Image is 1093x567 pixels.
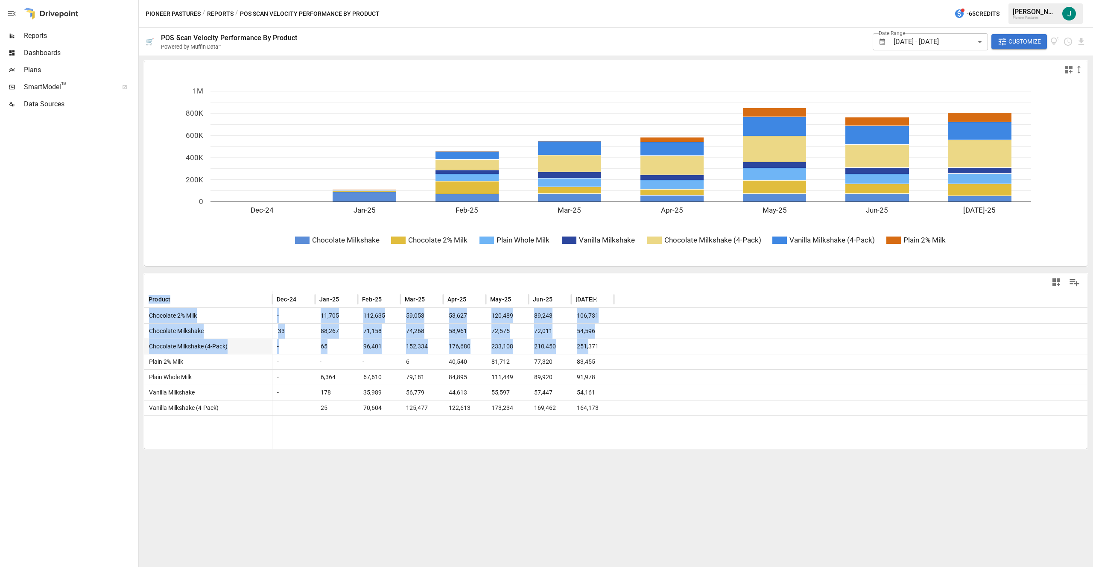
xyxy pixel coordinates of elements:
span: - [274,374,279,380]
text: 400K [186,153,203,162]
div: Pioneer Pastures [1013,16,1057,20]
span: Mar-25 [405,295,425,304]
span: 40,540 [447,354,468,369]
text: 800K [186,109,203,117]
text: [DATE]-25 [963,206,996,214]
button: View documentation [1050,34,1060,50]
span: 11,705 [319,308,340,323]
span: 83,455 [576,354,596,369]
text: Plain 2% Milk [903,236,946,244]
div: Powered by Muffin Data™ [161,44,222,50]
span: 65 [319,339,329,354]
text: Vanilla Milkshake (4-Pack) [789,236,875,244]
span: 6 [405,354,411,369]
button: Customize [991,34,1047,50]
span: 81,712 [490,354,511,369]
div: / [202,9,205,19]
span: Vanilla Milkshake (4-Pack) [146,404,219,411]
button: Sort [426,293,438,305]
span: Plain Whole Milk [146,374,192,380]
span: 74,268 [405,324,426,339]
div: / [235,9,238,19]
div: 🛒 [146,38,154,46]
text: Apr-25 [661,206,683,214]
label: Date Range [879,29,905,37]
span: 125,477 [405,400,429,415]
button: Sort [467,293,479,305]
text: 600K [186,131,203,140]
span: Customize [1008,36,1041,47]
span: - [359,358,364,365]
text: Plain Whole Milk [497,236,549,244]
span: Plans [24,65,137,75]
span: 57,447 [533,385,554,400]
button: Schedule report [1063,37,1073,47]
span: 35,989 [362,385,383,400]
span: Jun-25 [533,295,552,304]
button: Sort [512,293,524,305]
span: Plain 2% Milk [146,358,183,365]
span: - [274,343,279,350]
span: 54,161 [576,385,596,400]
span: 33 [277,324,286,339]
span: 152,334 [405,339,429,354]
span: 88,267 [319,324,340,339]
span: 79,181 [405,370,426,385]
span: 89,920 [533,370,554,385]
button: Download report [1076,37,1086,47]
text: Chocolate Milkshake [312,236,380,244]
span: 233,108 [490,339,514,354]
button: Sort [553,293,565,305]
button: Sort [383,293,395,305]
span: - [274,312,279,319]
span: 6,364 [319,370,337,385]
span: Vanilla Milkshake [146,389,195,396]
span: Chocolate Milkshake (4-Pack) [146,343,228,350]
text: Mar-25 [558,206,581,214]
text: Chocolate 2% Milk [408,236,468,244]
svg: A chart. [144,78,1087,266]
span: 71,158 [362,324,383,339]
button: Manage Columns [1065,273,1084,292]
span: 251,371 [576,339,600,354]
span: 120,489 [490,308,514,323]
span: - [274,404,279,411]
span: 72,011 [533,324,554,339]
span: 55,597 [490,385,511,400]
span: SmartModel [24,82,113,92]
text: 1M [193,87,203,95]
text: Jan-25 [354,206,376,214]
text: 200K [186,175,203,184]
button: Sort [171,293,183,305]
span: 70,604 [362,400,383,415]
span: 106,731 [576,308,600,323]
button: Jacob Brighton [1057,2,1081,26]
span: Product [149,295,170,304]
span: 164,173 [576,400,600,415]
span: 44,613 [447,385,468,400]
text: Vanilla Milkshake [579,236,635,244]
span: Dashboards [24,48,137,58]
span: 173,234 [490,400,514,415]
div: [DATE] - [DATE] [894,33,988,50]
div: POS Scan Velocity Performance By Product [161,34,297,42]
span: 178 [319,385,332,400]
span: 176,680 [447,339,472,354]
span: 91,978 [576,370,596,385]
span: 59,053 [405,308,426,323]
span: 112,635 [362,308,386,323]
span: - [274,358,279,365]
div: Jacob Brighton [1062,7,1076,20]
span: - [274,389,279,396]
button: Reports [207,9,234,19]
span: 96,401 [362,339,383,354]
span: Data Sources [24,99,137,109]
span: 54,596 [576,324,596,339]
text: 0 [199,197,203,206]
span: 122,613 [447,400,472,415]
span: 89,243 [533,308,554,323]
span: 111,449 [490,370,514,385]
span: Reports [24,31,137,41]
span: 56,779 [405,385,426,400]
